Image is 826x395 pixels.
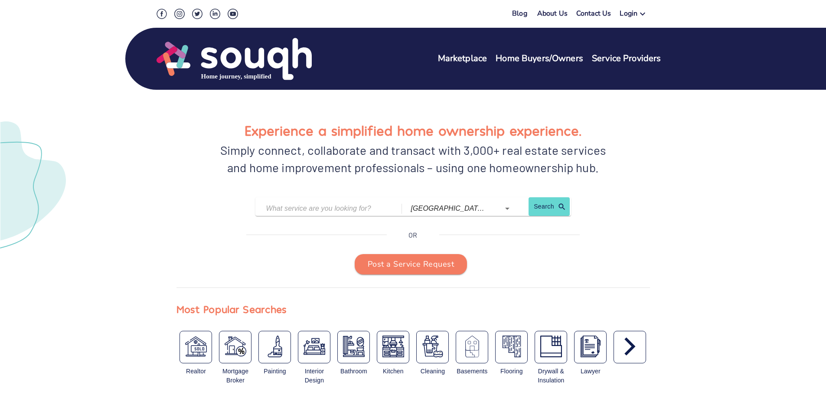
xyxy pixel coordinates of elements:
img: Twitter Social Icon [192,9,202,19]
div: Bathroom [337,367,370,376]
button: Mortgage Broker / Agent [219,331,251,363]
button: Real Estate Broker / Agent [180,331,212,363]
img: LinkedIn Social Icon [210,9,220,19]
button: Post a Service Request [355,254,467,275]
div: Interior Design Services [294,331,334,388]
img: Youtube Social Icon [228,9,238,19]
a: Blog [512,9,527,18]
img: Instagram Social Icon [174,9,185,19]
div: Cleaning Services [413,331,452,388]
div: Kitchen Remodeling [373,331,413,388]
div: Kitchen [377,367,409,376]
img: Real Estate Lawyer [580,336,601,357]
div: Simply connect, collaborate and transact with 3,000+ real estate services and home improvement pr... [216,141,611,176]
button: Drywall and Insulation [535,331,567,363]
div: Most Popular Searches [176,301,287,317]
div: Painting [258,367,291,376]
div: Realtor [180,367,212,376]
button: Painters & Decorators [258,331,291,363]
img: Flooring [501,336,522,357]
img: Bathroom Remodeling [343,336,365,357]
div: Basements [452,331,492,388]
button: Interior Design Services [298,331,330,363]
button: Cleaning Services [416,331,449,363]
span: Post a Service Request [368,258,454,271]
button: Kitchen Remodeling [377,331,409,363]
img: Interior Design Services [304,336,325,357]
img: Facebook Social Icon [157,9,167,19]
img: Painters & Decorators [264,336,286,357]
div: Flooring [492,331,531,388]
a: Marketplace [438,52,487,65]
a: Contact Us [576,9,611,21]
div: Drywall and Insulation [531,331,571,388]
div: Lawyer [574,367,607,376]
div: Mortgage Broker [219,367,251,385]
a: About Us [537,9,568,21]
a: Service Providers [592,52,661,65]
a: Home Buyers/Owners [496,52,583,65]
div: Cleaning [416,367,449,376]
h1: Experience a simplified home ownership experience. [245,119,581,141]
div: Mortgage Broker / Agent [215,331,255,388]
div: Real Estate Broker / Agent [176,331,216,388]
div: Basements [456,367,488,376]
div: Interior Design [298,367,330,385]
button: Open [501,202,513,215]
img: Souqh Logo [157,37,312,81]
input: What service are you looking for? [266,202,380,215]
img: Cleaning Services [422,336,444,357]
img: Drywall and Insulation [540,336,562,357]
input: Which city? [411,202,488,215]
div: Real Estate Lawyer [571,331,610,388]
button: Basements [456,331,488,363]
p: OR [408,230,417,240]
div: Bathroom Remodeling [334,331,373,388]
img: Kitchen Remodeling [382,336,404,357]
div: Painters & Decorators [255,331,294,388]
img: Mortgage Broker / Agent [225,336,246,357]
div: Drywall & Insulation [535,367,567,385]
img: Basements [461,336,483,357]
img: Real Estate Broker / Agent [185,336,207,357]
div: Login [620,9,637,21]
div: Flooring [495,367,528,376]
button: Bathroom Remodeling [337,331,370,363]
button: Flooring [495,331,528,363]
button: Real Estate Lawyer [574,331,607,363]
